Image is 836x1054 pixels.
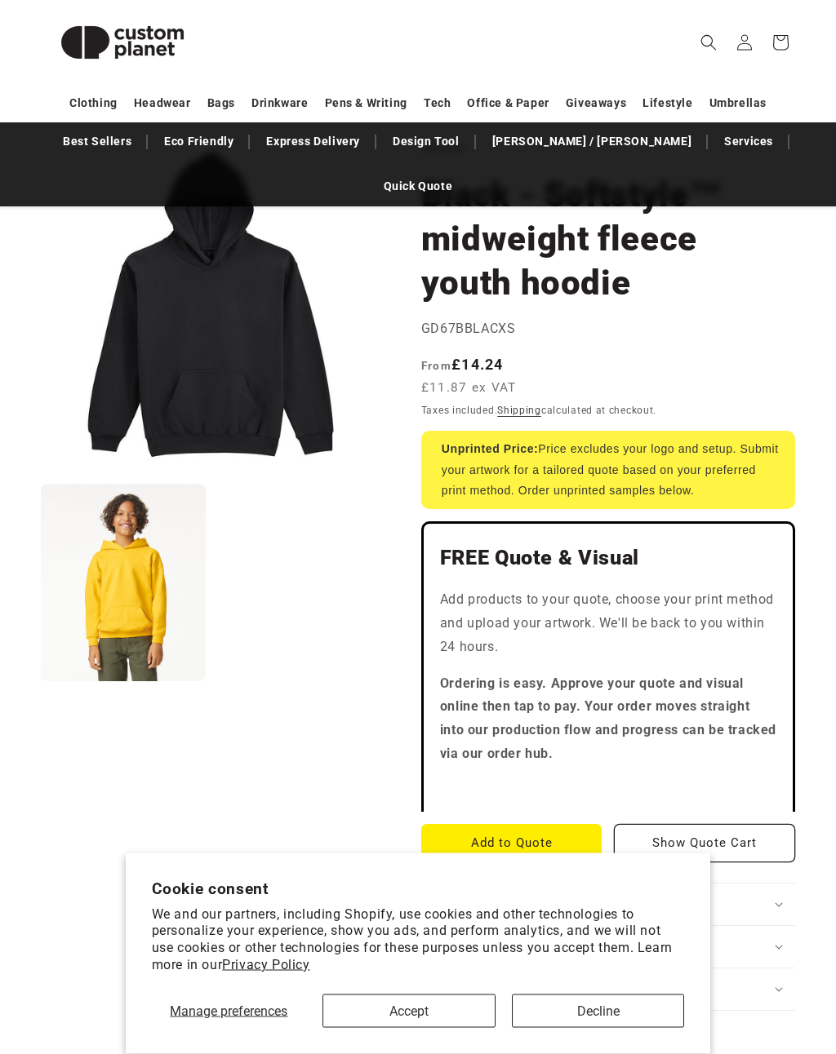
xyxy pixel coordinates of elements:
[251,90,308,118] a: Drinkware
[440,546,776,572] h2: FREE Quote & Visual
[421,360,451,373] span: From
[322,994,496,1028] button: Accept
[424,90,451,118] a: Tech
[207,90,235,118] a: Bags
[643,90,692,118] a: Lifestyle
[421,432,795,510] div: Price excludes your logo and setup. Submit your artwork for a tailored quote based on your prefer...
[134,90,191,118] a: Headwear
[421,403,795,419] div: Taxes included. calculated at checkout.
[376,173,461,201] a: Quick Quote
[152,994,307,1028] button: Manage preferences
[325,90,407,118] a: Pens & Writing
[497,405,541,417] a: Shipping
[709,90,767,118] a: Umbrellas
[41,135,380,682] media-gallery: Gallery Viewer
[716,128,781,157] a: Services
[421,321,516,337] span: GD67BBLACXS
[156,128,242,157] a: Eco Friendly
[222,957,309,972] a: Privacy Policy
[421,356,504,374] strong: £14.24
[55,128,140,157] a: Best Sellers
[258,128,368,157] a: Express Delivery
[440,589,776,659] p: Add products to your quote, choose your print method and upload your artwork. We'll be back to yo...
[421,825,603,863] button: Add to Quote
[170,1003,287,1019] span: Manage preferences
[566,90,626,118] a: Giveaways
[152,906,685,974] p: We and our partners, including Shopify, use cookies and other technologies to personalize your ex...
[467,90,549,118] a: Office & Paper
[440,676,776,762] strong: Ordering is easy. Approve your quote and visual online then tap to pay. Your order moves straight...
[512,994,685,1028] button: Decline
[421,174,795,306] h1: Black - Softstyle™ midweight fleece youth hoodie
[691,25,727,61] summary: Search
[152,879,685,898] h2: Cookie consent
[385,128,468,157] a: Design Tool
[484,128,700,157] a: [PERSON_NAME] / [PERSON_NAME]
[69,90,118,118] a: Clothing
[41,7,204,80] img: Custom Planet
[442,443,539,456] strong: Unprinted Price:
[421,379,517,398] span: £11.87 ex VAT
[440,780,776,796] iframe: Customer reviews powered by Trustpilot
[614,825,795,863] button: Show Quote Cart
